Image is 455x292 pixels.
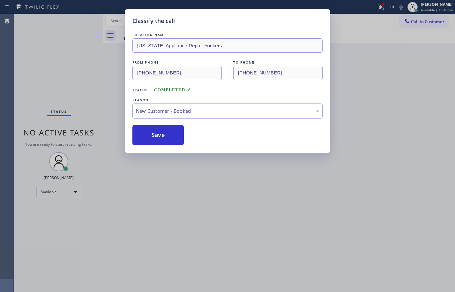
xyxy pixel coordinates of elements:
div: LOCATION NAME [132,32,323,38]
div: FROM PHONE [132,59,222,66]
span: Status: [132,88,149,92]
input: To phone [233,66,323,80]
h5: Classify the call [132,17,175,25]
div: TO PHONE [233,59,323,66]
button: Save [132,125,184,145]
span: COMPLETED [154,88,191,92]
div: New Customer - Booked [136,107,319,115]
div: REASON: [132,97,323,104]
input: From phone [132,66,222,80]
